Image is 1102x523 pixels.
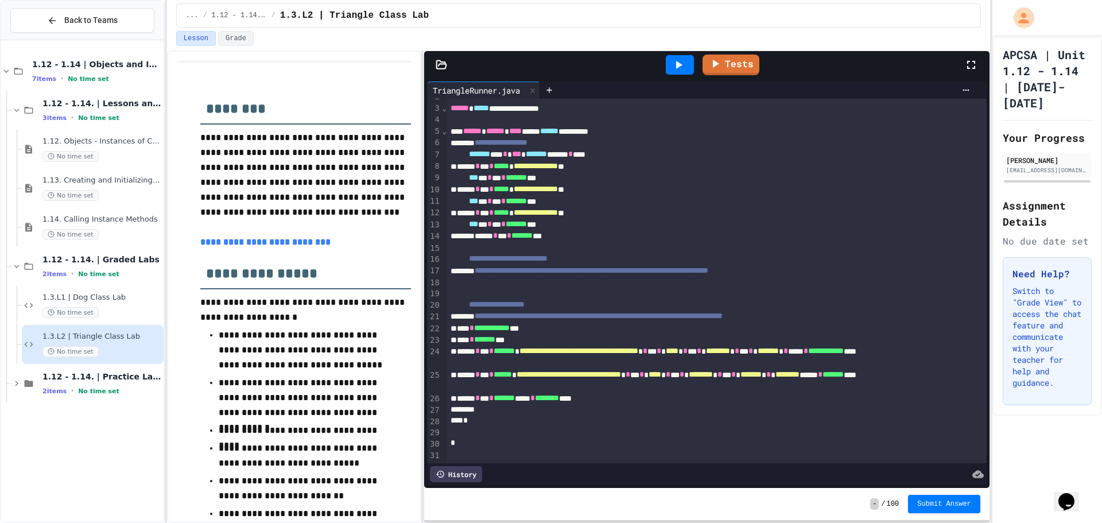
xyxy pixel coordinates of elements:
div: 24 [427,346,441,370]
div: 21 [427,311,441,323]
span: No time set [42,229,99,240]
span: 1.3.L2 | Triangle Class Lab [280,9,429,22]
p: Switch to "Grade View" to access the chat feature and communicate with your teacher for help and ... [1012,285,1082,389]
span: 100 [887,499,899,509]
span: 1.14. Calling Instance Methods [42,215,161,224]
span: Fold line [441,126,447,135]
span: No time set [42,307,99,318]
div: 11 [427,196,441,207]
div: History [430,466,482,482]
a: Tests [703,55,759,75]
div: 20 [427,300,441,311]
button: Submit Answer [908,495,980,513]
div: 5 [427,126,441,137]
span: No time set [42,151,99,162]
button: Back to Teams [10,8,154,33]
div: 17 [427,265,441,277]
div: 3 [427,103,441,114]
span: No time set [42,190,99,201]
span: No time set [78,388,119,395]
div: 16 [427,254,441,265]
span: / [203,11,207,20]
div: 31 [427,450,441,462]
div: My Account [1002,5,1037,31]
span: 1.12 - 1.14. | Practice Labs [42,371,161,382]
span: 1.12 - 1.14. | Lessons and Notes [42,98,161,109]
div: 28 [427,416,441,428]
span: 2 items [42,388,67,395]
div: 30 [427,439,441,450]
h1: APCSA | Unit 1.12 - 1.14 | [DATE]-[DATE] [1003,47,1092,111]
div: [EMAIL_ADDRESS][DOMAIN_NAME] [1006,166,1088,175]
div: 27 [427,405,441,416]
div: 13 [427,219,441,231]
h3: Need Help? [1012,267,1082,281]
div: [PERSON_NAME] [1006,155,1088,165]
div: 23 [427,335,441,346]
span: No time set [78,114,119,122]
span: No time set [68,75,109,83]
div: 8 [427,161,441,172]
span: Back to Teams [64,14,118,26]
div: TriangleRunner.java [427,84,526,96]
div: 7 [427,149,441,161]
div: No due date set [1003,234,1092,248]
button: Lesson [176,31,216,46]
span: • [61,74,63,83]
span: Fold line [441,103,447,113]
div: 14 [427,231,441,242]
span: 7 items [32,75,56,83]
span: / [881,499,885,509]
div: 6 [427,137,441,149]
h2: Assignment Details [1003,197,1092,230]
span: 1.3.L1 | Dog Class Lab [42,293,161,303]
div: 26 [427,393,441,405]
span: No time set [78,270,119,278]
span: • [71,269,73,278]
div: TriangleRunner.java [427,82,540,99]
span: • [71,113,73,122]
button: Grade [218,31,254,46]
span: 3 items [42,114,67,122]
div: 22 [427,323,441,335]
h2: Your Progress [1003,130,1092,146]
span: 1.12 - 1.14 | Objects and Instances of Classes [32,59,161,69]
span: 1.12 - 1.14. | Graded Labs [212,11,267,20]
span: / [271,11,275,20]
div: 4 [427,114,441,126]
span: ... [186,11,199,20]
span: 1.12. Objects - Instances of Classes [42,137,161,146]
div: 15 [427,243,441,254]
span: No time set [42,346,99,357]
span: 2 items [42,270,67,278]
span: • [71,386,73,396]
span: 1.13. Creating and Initializing Objects: Constructors [42,176,161,185]
div: 25 [427,370,441,393]
div: 29 [427,427,441,439]
div: 19 [427,288,441,300]
div: 12 [427,207,441,219]
span: 1.12 - 1.14. | Graded Labs [42,254,161,265]
div: 9 [427,172,441,184]
span: Submit Answer [917,499,971,509]
div: 10 [427,184,441,196]
span: 1.3.L2 | Triangle Class Lab [42,332,161,342]
span: - [870,498,879,510]
iframe: chat widget [1054,477,1091,512]
div: 18 [427,277,441,289]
